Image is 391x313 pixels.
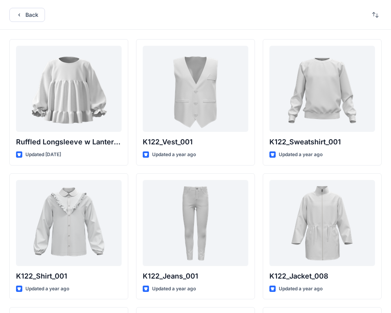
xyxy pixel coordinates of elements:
p: K122_Shirt_001 [16,271,122,282]
a: Ruffled Longsleeve w Lantern Sleeve [16,46,122,132]
a: K122_Shirt_001 [16,180,122,266]
a: K122_Jeans_001 [143,180,248,266]
p: Updated a year ago [279,285,323,293]
button: Back [9,8,45,22]
p: Updated a year ago [25,285,69,293]
p: K122_Sweatshirt_001 [269,137,375,148]
p: K122_Vest_001 [143,137,248,148]
p: Updated [DATE] [25,151,61,159]
p: K122_Jacket_008 [269,271,375,282]
a: K122_Sweatshirt_001 [269,46,375,132]
a: K122_Jacket_008 [269,180,375,266]
p: Updated a year ago [152,285,196,293]
p: Ruffled Longsleeve w Lantern Sleeve [16,137,122,148]
p: Updated a year ago [279,151,323,159]
p: Updated a year ago [152,151,196,159]
p: K122_Jeans_001 [143,271,248,282]
a: K122_Vest_001 [143,46,248,132]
